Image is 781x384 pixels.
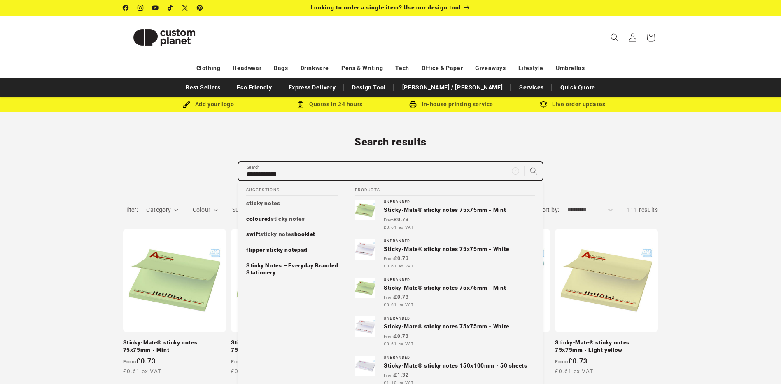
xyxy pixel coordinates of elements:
[384,323,535,330] p: Sticky-Mate® sticky notes 75x75mm - White
[233,80,276,95] a: Eco Friendly
[123,19,205,56] img: Custom Planet
[238,196,347,211] a: sticky notes
[120,16,208,59] a: Custom Planet
[627,206,658,213] span: 111 results
[232,206,274,214] summary: Subcategory (0 selected)
[246,200,280,206] mark: sticky notes
[233,61,261,75] a: Headwear
[384,224,414,230] span: £0.61 ex VAT
[398,80,507,95] a: [PERSON_NAME] / [PERSON_NAME]
[409,101,417,108] img: In-house printing
[422,61,463,75] a: Office & Paper
[395,61,409,75] a: Tech
[384,372,409,378] strong: £1.32
[556,61,585,75] a: Umbrellas
[555,339,658,354] a: Sticky-Mate® sticky notes 75x75mm - Light yellow
[384,316,535,321] div: Unbranded
[246,246,308,254] p: flipper sticky notepad
[260,231,294,237] mark: sticky notes
[123,339,226,354] a: Sticky-Mate® sticky notes 75x75mm - Mint
[284,80,340,95] a: Express Delivery
[193,206,218,214] summary: Colour (0 selected)
[238,258,347,281] a: Sticky Notes – Everyday Branded Stationery
[297,101,304,108] img: Order Updates Icon
[347,312,543,351] a: UnbrandedSticky-Mate® sticky notes 75x75mm - White From£0.73 £0.61 ex VAT
[183,101,190,108] img: Brush Icon
[231,339,334,354] a: Sticky-Mate® sticky notes 75x75mm - Mint
[355,316,375,337] img: Sticky-Mate® sticky notes 75x75mm
[238,211,347,227] a: coloured sticky notes
[311,4,461,11] span: Looking to order a single item? Use our design tool
[391,99,512,110] div: In-house printing service
[355,200,375,220] img: Sticky-Mate® sticky notes 75x75mm
[384,206,535,214] p: Sticky-Mate® sticky notes 75x75mm - Mint
[518,61,543,75] a: Lifestyle
[148,99,269,110] div: Add your logo
[540,101,547,108] img: Order updates
[506,162,525,180] button: Clear search term
[123,136,658,149] h1: Search results
[384,373,394,377] span: From
[182,80,224,95] a: Best Sellers
[232,206,266,213] span: Subcategory
[539,206,559,213] label: Sort by:
[355,181,535,196] h2: Products
[384,263,414,269] span: £0.61 ex VAT
[384,217,409,222] strong: £0.73
[384,335,394,339] span: From
[246,200,280,207] p: sticky notes
[384,200,535,204] div: Unbranded
[196,61,221,75] a: Clothing
[384,341,414,347] span: £0.61 ex VAT
[347,235,543,274] a: UnbrandedSticky-Mate® sticky notes 75x75mm - White From£0.73 £0.61 ex VAT
[384,246,535,253] p: Sticky-Mate® sticky notes 75x75mm - White
[384,295,394,300] span: From
[246,215,271,222] span: coloured
[246,262,338,276] p: Sticky Notes – Everyday Branded Stationery
[384,278,535,282] div: Unbranded
[515,80,548,95] a: Services
[384,356,535,360] div: Unbranded
[384,257,394,261] span: From
[123,206,138,214] h2: Filter:
[347,196,543,234] a: UnbrandedSticky-Mate® sticky notes 75x75mm - Mint From£0.73 £0.61 ex VAT
[355,278,375,298] img: Sticky-Mate® sticky notes 75x75mm
[384,255,409,261] strong: £0.73
[384,362,535,370] p: Sticky-Mate® sticky notes 150x100mm - 50 sheets
[271,215,305,222] mark: sticky notes
[355,239,375,260] img: Sticky-Mate® sticky notes 75x75mm
[384,333,409,339] strong: £0.73
[512,99,634,110] div: Live order updates
[246,215,305,223] p: coloured sticky notes
[643,295,781,384] iframe: Chat Widget
[269,99,391,110] div: Quotes in 24 hours
[193,206,210,213] span: Colour
[525,162,543,180] button: Search
[347,274,543,312] a: UnbrandedSticky-Mate® sticky notes 75x75mm - Mint From£0.73 £0.61 ex VAT
[294,231,315,237] span: booklet
[146,206,178,214] summary: Category (0 selected)
[384,218,394,222] span: From
[246,231,315,238] p: swift sticky notes booklet
[238,227,347,242] a: swift sticky notes booklet
[146,206,171,213] span: Category
[475,61,506,75] a: Giveaways
[384,239,535,244] div: Unbranded
[384,294,409,300] strong: £0.73
[556,80,599,95] a: Quick Quote
[341,61,383,75] a: Pens & Writing
[301,61,329,75] a: Drinkware
[274,61,288,75] a: Bags
[246,231,260,237] span: swift
[606,28,624,47] summary: Search
[384,302,414,308] span: £0.61 ex VAT
[384,284,535,292] p: Sticky-Mate® sticky notes 75x75mm - Mint
[238,242,347,258] a: flipper sticky notepad
[246,246,308,253] span: flipper sticky notepad
[246,181,338,196] h2: Suggestions
[348,80,390,95] a: Design Tool
[355,356,375,376] img: Sticky-Mate® sticky notes 150x100mm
